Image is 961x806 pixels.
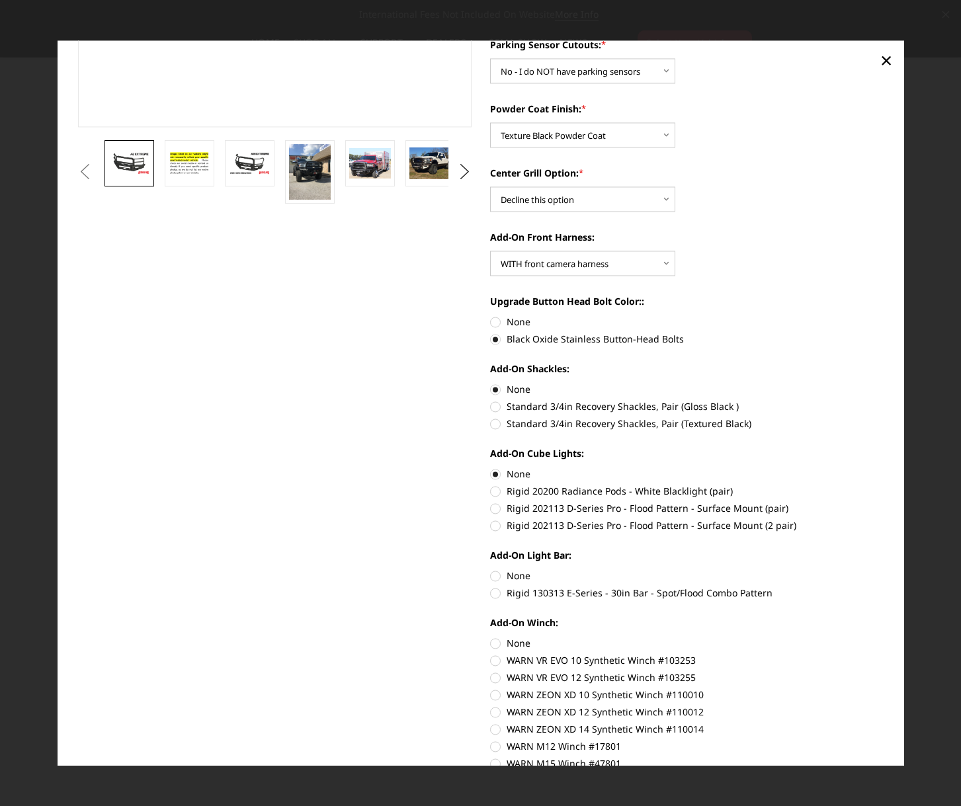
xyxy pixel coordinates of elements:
label: Rigid 130313 E-Series - 30in Bar - Spot/Flood Combo Pattern [490,586,884,600]
label: WARN VR EVO 12 Synthetic Winch #103255 [490,670,884,684]
label: Add-On Front Harness: [490,230,884,244]
label: Standard 3/4in Recovery Shackles, Pair (Textured Black) [490,417,884,430]
label: Add-On Cube Lights: [490,446,884,460]
label: None [490,315,884,329]
iframe: Chat Widget [895,743,961,806]
label: WARN M15 Winch #47801 [490,756,884,770]
label: Black Oxide Stainless Button-Head Bolts [490,332,884,346]
img: A2 Series - Extreme Front Bumper (winch mount) [409,148,451,179]
img: A2 Series - Extreme Front Bumper (winch mount) [289,144,331,200]
img: A2 Series - Extreme Front Bumper (winch mount) [229,152,271,175]
label: Standard 3/4in Recovery Shackles, Pair (Gloss Black ) [490,399,884,413]
label: Rigid 20200 Radiance Pods - White Blacklight (pair) [490,484,884,498]
label: None [490,467,884,481]
label: Add-On Light Bar: [490,548,884,562]
label: Rigid 202113 D-Series Pro - Flood Pattern - Surface Mount (2 pair) [490,518,884,532]
a: Close [876,50,897,71]
img: A2 Series - Extreme Front Bumper (winch mount) [349,148,391,179]
label: Add-On Shackles: [490,362,884,376]
label: Upgrade Button Head Bolt Color:: [490,294,884,308]
img: A2 Series - Extreme Front Bumper (winch mount) [169,149,210,178]
label: None [490,636,884,650]
label: Add-On Winch: [490,616,884,629]
button: Previous [75,162,95,182]
label: WARN ZEON XD 10 Synthetic Winch #110010 [490,688,884,702]
label: None [490,382,884,396]
button: Next [454,162,474,182]
label: Center Grill Option: [490,166,884,180]
label: WARN M12 Winch #17801 [490,739,884,753]
label: Powder Coat Finish: [490,102,884,116]
label: WARN ZEON XD 14 Synthetic Winch #110014 [490,722,884,736]
label: Rigid 202113 D-Series Pro - Flood Pattern - Surface Mount (pair) [490,501,884,515]
label: None [490,569,884,583]
label: Parking Sensor Cutouts: [490,38,884,52]
span: × [880,46,892,75]
label: WARN VR EVO 10 Synthetic Winch #103253 [490,653,884,667]
label: WARN ZEON XD 12 Synthetic Winch #110012 [490,705,884,719]
img: A2 Series - Extreme Front Bumper (winch mount) [108,152,150,175]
